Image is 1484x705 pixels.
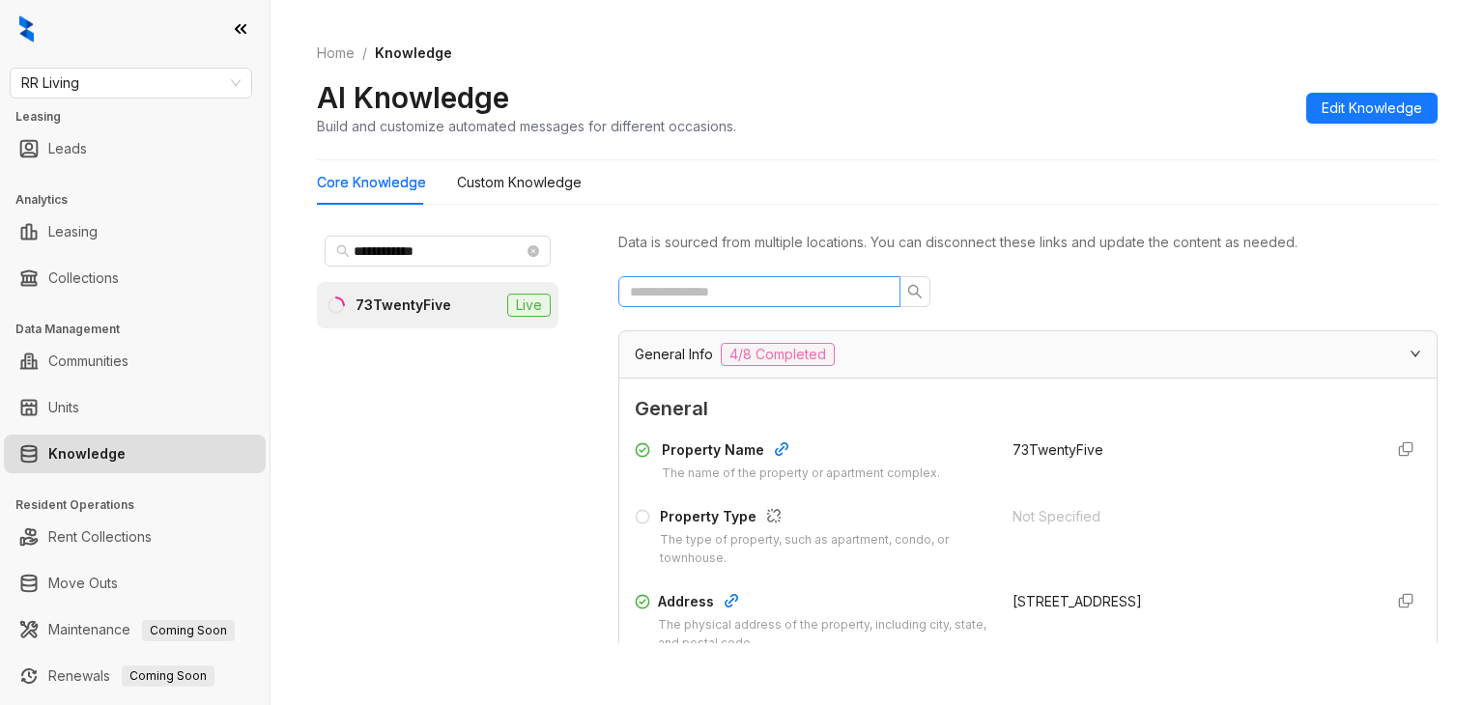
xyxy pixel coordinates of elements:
div: General Info4/8 Completed [619,331,1437,378]
span: search [336,244,350,258]
li: Collections [4,259,266,297]
li: Units [4,388,266,427]
div: Data is sourced from multiple locations. You can disconnect these links and update the content as... [618,232,1438,253]
li: Communities [4,342,266,381]
li: Leasing [4,212,266,251]
a: Leads [48,129,87,168]
span: Coming Soon [142,620,235,641]
span: close-circle [528,245,539,257]
span: 4/8 Completed [721,343,835,366]
h2: AI Knowledge [317,79,509,116]
a: Units [48,388,79,427]
li: Move Outs [4,564,266,603]
div: [STREET_ADDRESS] [1013,591,1367,612]
li: Leads [4,129,266,168]
a: Move Outs [48,564,118,603]
div: Core Knowledge [317,172,426,193]
div: Address [658,591,989,616]
h3: Resident Operations [15,496,270,514]
img: logo [19,15,34,42]
div: Property Type [660,506,988,531]
span: Live [507,294,551,317]
h3: Leasing [15,108,270,126]
div: The physical address of the property, including city, state, and postal code. [658,616,989,653]
span: General Info [635,344,713,365]
li: Maintenance [4,610,266,649]
span: expanded [1410,348,1421,359]
a: Rent Collections [48,518,152,556]
div: 73TwentyFive [356,295,451,316]
span: Edit Knowledge [1322,98,1422,119]
li: / [362,42,367,64]
li: Rent Collections [4,518,266,556]
div: Not Specified [1013,506,1367,527]
button: Edit Knowledge [1306,93,1438,124]
span: search [907,284,923,299]
a: Knowledge [48,435,126,473]
a: Collections [48,259,119,297]
a: Communities [48,342,128,381]
a: Leasing [48,212,98,251]
li: Renewals [4,657,266,695]
a: RenewalsComing Soon [48,657,214,695]
div: The type of property, such as apartment, condo, or townhouse. [660,531,988,568]
div: Property Name [662,439,940,465]
span: General [635,394,1421,424]
h3: Data Management [15,321,270,338]
div: Build and customize automated messages for different occasions. [317,116,736,136]
h3: Analytics [15,191,270,209]
li: Knowledge [4,435,266,473]
span: RR Living [21,69,241,98]
div: Custom Knowledge [457,172,582,193]
span: 73TwentyFive [1013,441,1103,458]
a: Home [313,42,358,64]
span: Knowledge [375,44,452,61]
div: The name of the property or apartment complex. [662,465,940,483]
span: Coming Soon [122,665,214,687]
